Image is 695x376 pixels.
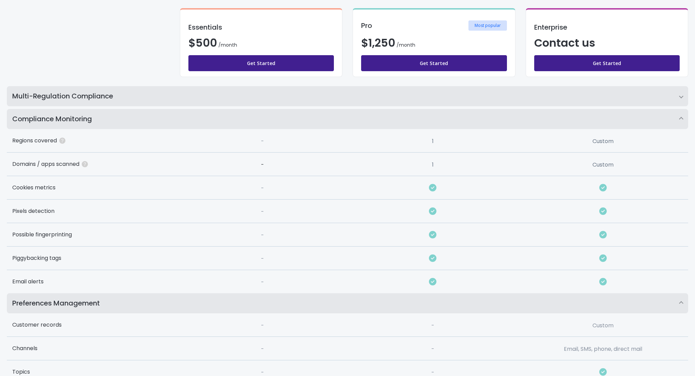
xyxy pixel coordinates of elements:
div: Cookies metrics [7,176,177,200]
span: /month [218,42,237,48]
div: Custom [592,137,614,145]
a: Get Started [534,55,680,71]
summary: Preferences Management [7,293,688,313]
div: Customer records [7,313,177,337]
div: Custom [592,322,614,330]
div: Domains / apps scanned [7,153,177,176]
div: - [261,278,264,286]
span: Most popular [468,20,507,31]
div: Channels [7,337,177,360]
div: - [261,208,264,216]
div: Regions covered [7,129,177,153]
div: - [431,345,434,353]
div: Email alerts [7,270,177,293]
h3: Pro [361,22,372,29]
span: $ [361,35,395,50]
span: Contact us [534,35,595,50]
h3: Enterprise [534,24,680,31]
div: 1 [432,137,434,145]
h3: Essentials [188,24,334,31]
div: - [261,322,264,330]
div: - [431,322,434,330]
div: Piggybacking tags [7,247,177,270]
a: Get Started [361,55,507,71]
span: 500 [196,35,217,50]
div: 1 [432,161,434,169]
summary: Compliance Monitoring [7,109,688,129]
div: Custom [592,161,614,169]
div: Possible fingerprinting [7,223,177,247]
div: - [261,345,264,353]
div: - [261,231,264,239]
a: Get Started [188,55,334,71]
div: - [261,161,264,169]
span: 1,250 [368,35,395,50]
div: - [261,255,264,263]
div: Email, SMS, phone, direct mail [564,345,642,353]
span: $ [188,35,217,50]
summary: Multi-Regulation Compliance [7,86,688,106]
div: - [261,184,264,192]
span: /month [397,42,415,48]
div: Pixels detection [7,200,177,223]
div: - [261,137,264,145]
